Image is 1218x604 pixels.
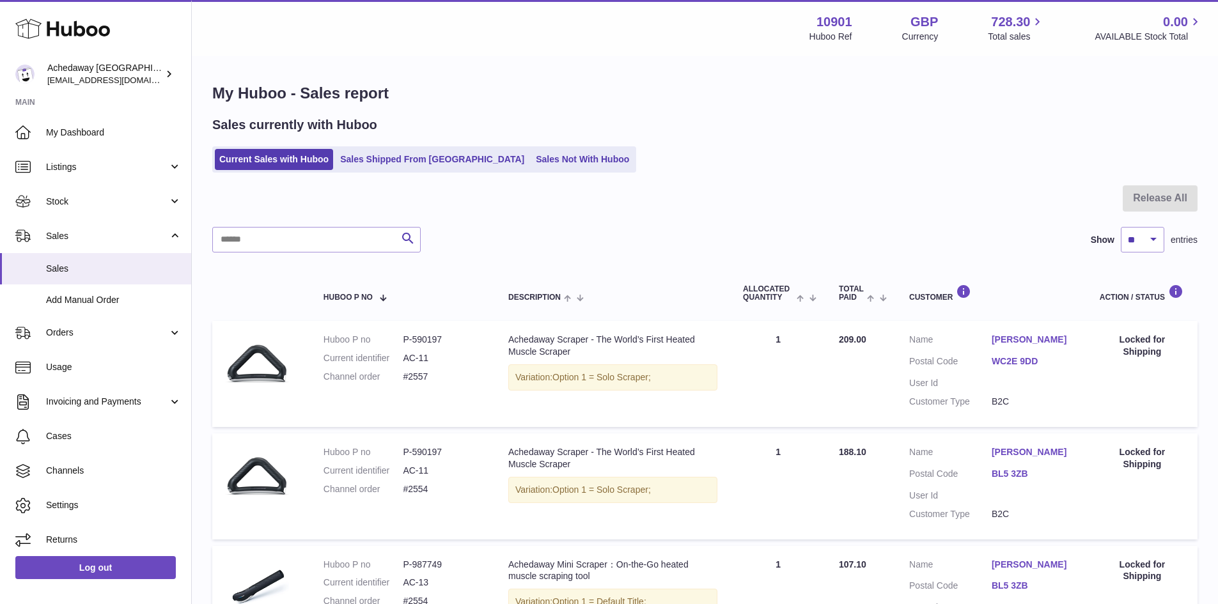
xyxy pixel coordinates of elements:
[552,484,651,495] span: Option 1 = Solo Scraper;
[46,263,182,275] span: Sales
[816,13,852,31] strong: 10901
[909,377,992,389] dt: User Id
[215,149,333,170] a: Current Sales with Huboo
[403,465,483,477] dd: AC-11
[324,446,403,458] dt: Huboo P no
[1091,234,1114,246] label: Show
[992,355,1074,368] a: WC2E 9DD
[46,196,168,208] span: Stock
[46,361,182,373] span: Usage
[403,559,483,571] dd: P-987749
[324,334,403,346] dt: Huboo P no
[992,559,1074,571] a: [PERSON_NAME]
[992,334,1074,346] a: [PERSON_NAME]
[46,465,182,477] span: Channels
[212,116,377,134] h2: Sales currently with Huboo
[508,293,561,302] span: Description
[909,284,1074,302] div: Customer
[324,465,403,477] dt: Current identifier
[992,446,1074,458] a: [PERSON_NAME]
[909,446,992,461] dt: Name
[910,13,938,31] strong: GBP
[324,559,403,571] dt: Huboo P no
[403,577,483,589] dd: AC-13
[992,396,1074,408] dd: B2C
[809,31,852,43] div: Huboo Ref
[909,580,992,595] dt: Postal Code
[1100,284,1185,302] div: Action / Status
[47,75,188,85] span: [EMAIL_ADDRESS][DOMAIN_NAME]
[909,468,992,483] dt: Postal Code
[403,446,483,458] dd: P-590197
[1100,446,1185,470] div: Locked for Shipping
[508,559,717,583] div: Achedaway Mini Scraper：On-the-Go heated muscle scraping tool
[1100,559,1185,583] div: Locked for Shipping
[403,371,483,383] dd: #2557
[992,508,1074,520] dd: B2C
[909,508,992,520] dt: Customer Type
[46,430,182,442] span: Cases
[508,364,717,391] div: Variation:
[992,580,1074,592] a: BL5 3ZB
[324,577,403,589] dt: Current identifier
[1163,13,1188,31] span: 0.00
[225,334,289,398] img: Achedaway-Muscle-Scraper.png
[324,352,403,364] dt: Current identifier
[730,321,826,427] td: 1
[15,556,176,579] a: Log out
[988,13,1045,43] a: 728.30 Total sales
[909,396,992,408] dt: Customer Type
[46,534,182,546] span: Returns
[46,327,168,339] span: Orders
[1095,31,1203,43] span: AVAILABLE Stock Total
[909,355,992,371] dt: Postal Code
[839,334,866,345] span: 209.00
[902,31,939,43] div: Currency
[46,294,182,306] span: Add Manual Order
[508,446,717,470] div: Achedaway Scraper - The World’s First Heated Muscle Scraper
[324,371,403,383] dt: Channel order
[839,447,866,457] span: 188.10
[508,334,717,358] div: Achedaway Scraper - The World’s First Heated Muscle Scraper
[1100,334,1185,358] div: Locked for Shipping
[730,433,826,539] td: 1
[336,149,529,170] a: Sales Shipped From [GEOGRAPHIC_DATA]
[212,83,1198,104] h1: My Huboo - Sales report
[46,161,168,173] span: Listings
[47,62,162,86] div: Achedaway [GEOGRAPHIC_DATA]
[1095,13,1203,43] a: 0.00 AVAILABLE Stock Total
[992,468,1074,480] a: BL5 3ZB
[403,352,483,364] dd: AC-11
[403,483,483,495] dd: #2554
[743,285,793,302] span: ALLOCATED Quantity
[839,559,866,569] span: 107.10
[15,65,35,84] img: admin@newpb.co.uk
[324,483,403,495] dt: Channel order
[909,559,992,574] dt: Name
[909,490,992,502] dt: User Id
[839,285,864,302] span: Total paid
[46,230,168,242] span: Sales
[46,396,168,408] span: Invoicing and Payments
[1171,234,1198,246] span: entries
[508,477,717,503] div: Variation:
[324,293,373,302] span: Huboo P no
[991,13,1030,31] span: 728.30
[552,372,651,382] span: Option 1 = Solo Scraper;
[531,149,634,170] a: Sales Not With Huboo
[909,334,992,349] dt: Name
[988,31,1045,43] span: Total sales
[225,446,289,510] img: Achedaway-Muscle-Scraper.png
[46,499,182,511] span: Settings
[403,334,483,346] dd: P-590197
[46,127,182,139] span: My Dashboard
